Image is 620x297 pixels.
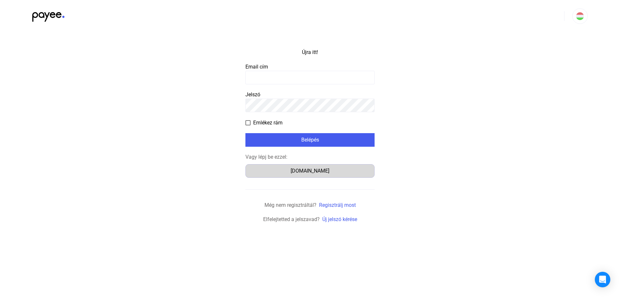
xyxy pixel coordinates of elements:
a: [DOMAIN_NAME] [245,168,375,174]
font: Újra itt! [302,49,318,55]
button: Belépés [245,133,375,147]
button: HU [572,8,588,24]
font: Elfelejtetted a jelszavad? [263,216,320,222]
font: Emlékez rám [253,120,283,126]
font: Még nem regisztráltál? [264,202,316,208]
div: Open Intercom Messenger [595,272,610,287]
font: Jelszó [245,91,260,98]
button: [DOMAIN_NAME] [245,164,375,178]
font: Vagy lépj be ezzel: [245,154,287,160]
font: Belépés [301,137,319,143]
a: Új jelszó kérése [322,216,357,222]
font: Email cím [245,64,268,70]
img: HU [576,12,584,20]
a: Regisztrálj most [319,202,356,208]
img: black-payee-blue-dot.svg [32,8,65,22]
font: [DOMAIN_NAME] [291,168,329,174]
